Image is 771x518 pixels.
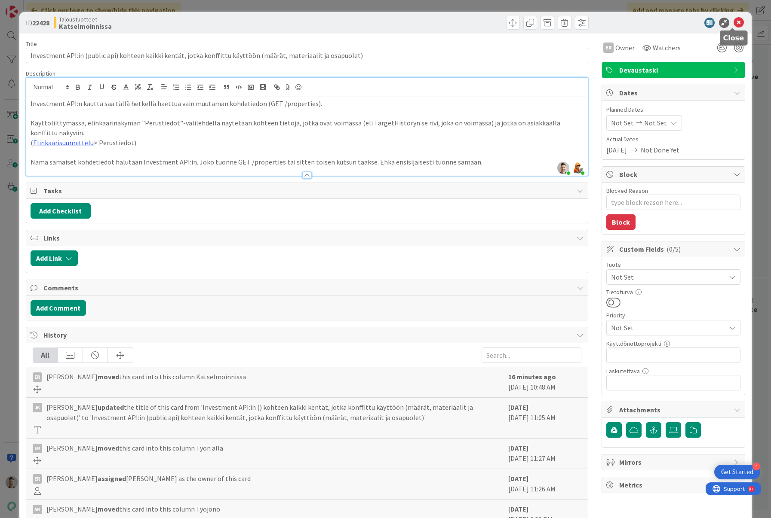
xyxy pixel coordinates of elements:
div: [DATE] 11:05 AM [508,402,581,434]
span: Devaustaski [619,65,729,75]
div: ER [33,444,42,453]
span: Planned Dates [606,105,740,114]
b: [DATE] [508,403,528,411]
img: ZZFks03RHHgJxPgN5G6fQMAAnOxjdkHE.png [571,162,584,174]
input: Search... [482,347,581,363]
span: [DATE] [606,145,627,155]
span: Not Set [611,322,721,334]
div: JK [33,403,42,412]
b: assigned [98,474,126,483]
span: Description [26,70,55,77]
span: [PERSON_NAME] this card into this column Työn alla [46,443,223,453]
span: Not Set [611,118,634,128]
div: [DATE] 10:48 AM [508,372,581,393]
span: [PERSON_NAME] the title of this card from 'Investment API:in () kohteen kaikki kentät, jotka konf... [46,402,504,423]
span: Not Done Yet [641,145,679,155]
div: Get Started [721,468,753,476]
div: [DATE] 11:26 AM [508,473,581,495]
p: ( > Perustiedot) [31,138,584,148]
b: 22428 [32,18,49,27]
input: type card name here... [26,48,588,63]
div: Priority [606,312,740,318]
span: Attachments [619,405,729,415]
span: Support [18,1,39,12]
b: updated [98,403,124,411]
b: moved [98,444,119,452]
span: [PERSON_NAME] this card into this column Katselmoinnissa [46,372,246,382]
p: Investment API:n kautta saa tällä hetkellä haettua vain muutaman kohdetiedon (GET /properties). [31,99,584,109]
p: Nämä samaiset kohdetiedot halutaan Investment API:in. Joko tuonne GET /properties tai sitten tois... [31,157,584,167]
span: Dates [619,88,729,98]
span: Watchers [653,43,681,53]
div: Tietoturva [606,289,740,295]
span: Owner [615,43,635,53]
b: [DATE] [508,444,528,452]
span: Metrics [619,480,729,490]
div: ER [33,372,42,382]
b: [DATE] [508,505,528,513]
b: 16 minutes ago [508,372,556,381]
button: Add Link [31,250,78,266]
div: [DATE] 11:27 AM [508,443,581,464]
b: [DATE] [508,474,528,483]
a: Elinkaarisuunnittelu [33,138,94,147]
span: Not Set [644,118,667,128]
span: History [43,330,572,340]
b: moved [98,372,119,381]
span: Taloustuotteet [59,16,112,23]
label: Title [26,40,37,48]
span: Comments [43,283,572,293]
h5: Close [723,34,744,42]
div: ER [603,43,614,53]
label: Blocked Reason [606,187,648,195]
span: [PERSON_NAME] this card into this column Työjono [46,504,220,514]
span: [PERSON_NAME] [PERSON_NAME] as the owner of this card [46,473,251,484]
div: 4 [753,463,760,470]
button: Block [606,214,636,230]
span: Tasks [43,186,572,196]
div: Tuote [606,262,740,268]
img: chwsQljfBTcKhy88xB9SmiPz5Ih6cdfk.JPG [557,162,569,174]
span: Mirrors [619,457,729,467]
span: Links [43,233,572,243]
button: Add Checklist [31,203,91,219]
span: Not Set [611,271,721,283]
p: Käyttöliittymässä, elinkaarinäkymän "Perustiedot"-välilehdellä näytetään kohteen tietoja, jotka o... [31,118,584,137]
div: All [33,348,58,363]
b: Katselmoinnissa [59,23,112,30]
span: Actual Dates [606,135,740,144]
span: Custom Fields [619,244,729,254]
span: Block [619,169,729,180]
span: ( 0/5 ) [667,245,681,253]
b: moved [98,505,119,513]
div: Open Get Started checklist, remaining modules: 4 [714,465,760,479]
span: ID [26,18,49,28]
div: AR [33,505,42,514]
button: Add Comment [31,300,86,316]
label: Käyttöönottoprojekti [606,340,661,347]
div: ER [33,474,42,484]
div: 9+ [43,3,48,10]
label: Laskutettava [606,367,640,375]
